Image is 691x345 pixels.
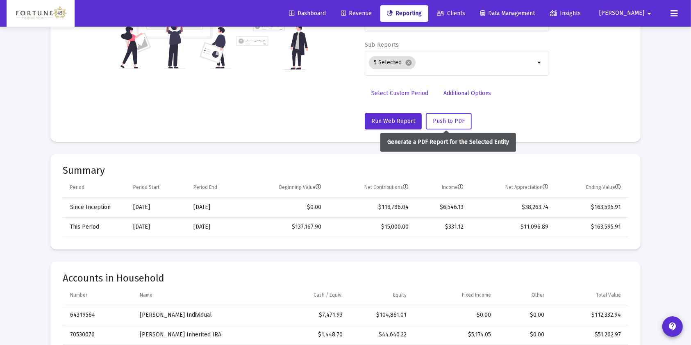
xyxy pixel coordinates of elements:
[554,197,628,217] td: $163,595.91
[668,322,677,331] mat-icon: contact_support
[334,5,378,22] a: Revenue
[543,5,587,22] a: Insights
[133,184,159,191] div: Period Start
[644,5,654,22] mat-icon: arrow_drop_down
[415,178,469,197] td: Column Income
[13,5,68,22] img: Dashboard
[371,118,415,125] span: Run Web Report
[245,197,327,217] td: $0.00
[393,292,407,298] div: Equity
[365,41,399,48] label: Sub Reports
[497,286,550,305] td: Column Other
[282,5,332,22] a: Dashboard
[505,184,548,191] div: Net Appreciation
[341,10,372,17] span: Revenue
[442,184,464,191] div: Income
[127,178,188,197] td: Column Period Start
[387,10,422,17] span: Reporting
[502,311,544,319] div: $0.00
[70,184,84,191] div: Period
[532,292,545,298] div: Other
[415,197,469,217] td: $6,546.13
[550,286,628,305] td: Column Total Value
[462,292,491,298] div: Fixed Income
[443,90,491,97] span: Additional Options
[245,217,327,237] td: $137,167.90
[418,311,491,319] div: $0.00
[418,331,491,339] div: $5,174.05
[193,184,217,191] div: Period End
[599,10,644,17] span: [PERSON_NAME]
[63,325,134,345] td: 70530076
[314,292,343,298] div: Cash / Equiv.
[365,113,422,129] button: Run Web Report
[140,292,152,298] div: Name
[369,54,535,71] mat-chip-list: Selection
[236,7,308,70] img: reporting-alt
[134,325,265,345] td: [PERSON_NAME] Inherited IRA
[556,311,621,319] div: $112,332.94
[469,178,554,197] td: Column Net Appreciation
[474,5,541,22] a: Data Management
[63,197,127,217] td: Since Inception
[596,292,621,298] div: Total Value
[63,166,628,175] mat-card-title: Summary
[63,178,628,237] div: Data grid
[469,197,554,217] td: $38,263.74
[589,5,664,21] button: [PERSON_NAME]
[469,217,554,237] td: $11,096.89
[433,118,465,125] span: Push to PDF
[63,305,134,325] td: 64319564
[327,197,415,217] td: $118,786.04
[271,311,343,319] div: $7,471.93
[188,178,245,197] td: Column Period End
[430,5,472,22] a: Clients
[349,286,413,305] td: Column Equity
[271,331,343,339] div: $1,448.70
[63,217,127,237] td: This Period
[535,58,545,68] mat-icon: arrow_drop_down
[133,223,182,231] div: [DATE]
[550,10,581,17] span: Insights
[193,203,239,211] div: [DATE]
[70,292,87,298] div: Number
[369,56,416,69] mat-chip: 5 Selected
[133,203,182,211] div: [DATE]
[63,274,628,282] mat-card-title: Accounts in Household
[480,10,535,17] span: Data Management
[63,286,134,305] td: Column Number
[556,331,621,339] div: $51,262.97
[437,10,465,17] span: Clients
[265,286,349,305] td: Column Cash / Equiv.
[193,223,239,231] div: [DATE]
[586,184,621,191] div: Ending Value
[554,178,628,197] td: Column Ending Value
[63,178,127,197] td: Column Period
[405,59,412,66] mat-icon: cancel
[134,286,265,305] td: Column Name
[355,331,407,339] div: $44,640.22
[371,90,428,97] span: Select Custom Period
[380,5,428,22] a: Reporting
[289,10,326,17] span: Dashboard
[245,178,327,197] td: Column Beginning Value
[502,331,544,339] div: $0.00
[426,113,472,129] button: Push to PDF
[412,286,497,305] td: Column Fixed Income
[327,178,415,197] td: Column Net Contributions
[327,217,415,237] td: $15,000.00
[364,184,409,191] div: Net Contributions
[134,305,265,325] td: [PERSON_NAME] Individual
[279,184,321,191] div: Beginning Value
[415,217,469,237] td: $331.12
[554,217,628,237] td: $163,595.91
[355,311,407,319] div: $104,861.01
